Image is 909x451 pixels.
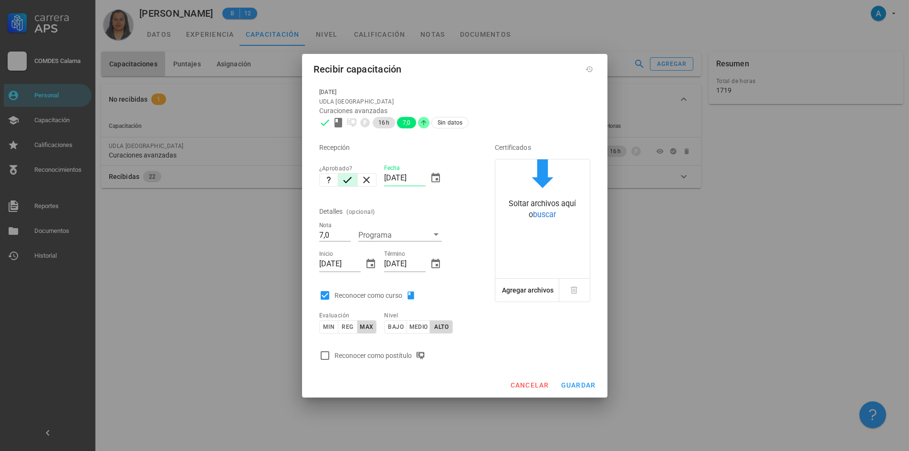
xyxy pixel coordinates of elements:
[357,320,376,334] button: max
[506,377,553,394] button: cancelar
[510,381,549,389] span: cancelar
[384,165,399,172] label: Fecha
[319,311,377,320] div: Evaluación
[495,159,590,223] button: Soltar archivos aquí obuscar
[384,251,405,258] label: Término
[334,350,429,361] div: Reconocer como postítulo
[359,324,373,330] span: max
[319,98,394,105] span: UDLA [GEOGRAPHIC_DATA]
[409,324,428,330] span: medio
[533,210,556,219] span: buscar
[319,136,468,159] div: Recepción
[557,377,600,394] button: guardar
[403,117,410,128] span: 7,0
[434,324,449,330] span: alto
[500,279,556,302] button: Agregar archivos
[319,106,590,115] div: Curaciones avanzadas
[387,324,404,330] span: bajo
[319,320,338,334] button: min
[319,200,343,223] div: Detalles
[319,222,332,229] label: Nota
[407,320,430,334] button: medio
[313,62,402,77] div: Recibir capacitación
[341,324,353,330] span: reg
[430,320,453,334] button: alto
[438,117,462,128] span: Sin datos
[319,251,333,258] label: Inicio
[384,311,442,320] div: Nivel
[338,320,357,334] button: reg
[319,164,377,173] div: ¿Aprobado?
[495,279,559,302] button: Agregar archivos
[334,290,419,301] div: Reconocer como curso
[495,136,590,159] div: Certificados
[561,381,596,389] span: guardar
[319,87,590,97] div: [DATE]
[323,324,334,330] span: min
[346,207,375,217] div: (opcional)
[384,320,407,334] button: bajo
[378,117,389,128] span: 16 h
[495,199,590,220] div: Soltar archivos aquí o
